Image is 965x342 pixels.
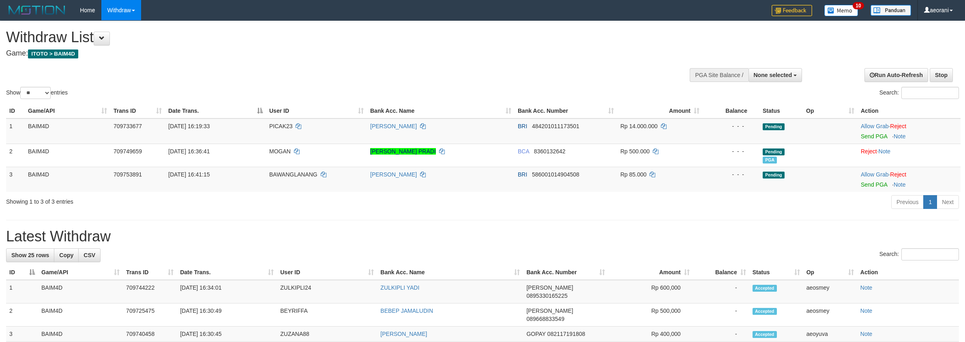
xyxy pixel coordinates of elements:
[871,5,911,16] img: panduan.png
[6,118,25,144] td: 1
[858,144,961,167] td: ·
[380,331,427,337] a: [PERSON_NAME]
[824,5,858,16] img: Button%20Memo.svg
[6,248,54,262] a: Show 25 rows
[937,195,959,209] a: Next
[749,265,803,280] th: Status: activate to sort column ascending
[748,68,802,82] button: None selected
[6,303,38,327] td: 2
[861,133,887,140] a: Send PGA
[803,265,857,280] th: Op: activate to sort column ascending
[6,265,38,280] th: ID: activate to sort column descending
[803,303,857,327] td: aeosmey
[890,123,906,129] a: Reject
[28,49,78,58] span: ITOTO > BAIM4D
[38,265,123,280] th: Game/API: activate to sort column ascending
[25,103,110,118] th: Game/API: activate to sort column ascending
[370,171,417,178] a: [PERSON_NAME]
[168,148,210,155] span: [DATE] 16:36:41
[620,123,658,129] span: Rp 14.000.000
[608,327,693,342] td: Rp 400,000
[853,2,864,9] span: 10
[6,144,25,167] td: 2
[38,327,123,342] td: BAIM4D
[693,327,749,342] td: -
[690,68,748,82] div: PGA Site Balance /
[515,103,617,118] th: Bank Acc. Number: activate to sort column ascending
[20,87,51,99] select: Showentries
[879,248,959,260] label: Search:
[526,293,567,299] span: Copy 0895330165225 to clipboard
[269,171,317,178] span: BAWANGLANANG
[753,331,777,338] span: Accepted
[620,148,650,155] span: Rp 500.000
[380,308,433,314] a: BEBEP JAMALUDIN
[78,248,101,262] a: CSV
[6,29,635,45] h1: Withdraw List
[861,123,888,129] a: Allow Grab
[38,303,123,327] td: BAIM4D
[608,280,693,303] td: Rp 600,000
[532,123,579,129] span: Copy 484201011173501 to clipboard
[38,280,123,303] td: BAIM4D
[860,331,873,337] a: Note
[617,103,703,118] th: Amount: activate to sort column ascending
[6,327,38,342] td: 3
[706,122,756,130] div: - - -
[523,265,608,280] th: Bank Acc. Number: activate to sort column ascending
[693,280,749,303] td: -
[6,280,38,303] td: 1
[266,103,367,118] th: User ID: activate to sort column ascending
[526,316,564,322] span: Copy 089668833549 to clipboard
[367,103,515,118] th: Bank Acc. Name: activate to sort column ascending
[703,103,759,118] th: Balance
[858,118,961,144] td: ·
[269,148,291,155] span: MOGAN
[858,103,961,118] th: Action
[6,87,68,99] label: Show entries
[25,144,110,167] td: BAIM4D
[123,327,177,342] td: 709740458
[930,68,953,82] a: Stop
[114,171,142,178] span: 709753891
[277,265,377,280] th: User ID: activate to sort column ascending
[6,228,959,245] h1: Latest Withdraw
[693,265,749,280] th: Balance: activate to sort column ascending
[803,103,858,118] th: Op: activate to sort column ascending
[754,72,792,78] span: None selected
[857,265,959,280] th: Action
[277,327,377,342] td: ZUZANA88
[620,171,647,178] span: Rp 85.000
[377,265,523,280] th: Bank Acc. Name: activate to sort column ascending
[879,87,959,99] label: Search:
[894,181,906,188] a: Note
[25,118,110,144] td: BAIM4D
[693,303,749,327] td: -
[879,148,891,155] a: Note
[123,265,177,280] th: Trans ID: activate to sort column ascending
[277,280,377,303] td: ZULKIPLI24
[763,172,785,179] span: Pending
[923,195,937,209] a: 1
[6,49,635,58] h4: Game:
[123,303,177,327] td: 709725475
[526,331,545,337] span: GOPAY
[861,171,890,178] span: ·
[772,5,812,16] img: Feedback.jpg
[547,331,585,337] span: Copy 082117191808 to clipboard
[901,87,959,99] input: Search:
[370,148,436,155] a: [PERSON_NAME] PRADI
[6,167,25,192] td: 3
[380,284,419,291] a: ZULKIPLI YADI
[864,68,928,82] a: Run Auto-Refresh
[890,171,906,178] a: Reject
[177,265,277,280] th: Date Trans.: activate to sort column ascending
[6,4,68,16] img: MOTION_logo.png
[277,303,377,327] td: BEYRIFFA
[518,171,527,178] span: BRI
[6,194,396,206] div: Showing 1 to 3 of 3 entries
[894,133,906,140] a: Note
[858,167,961,192] td: ·
[861,171,888,178] a: Allow Grab
[518,123,527,129] span: BRI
